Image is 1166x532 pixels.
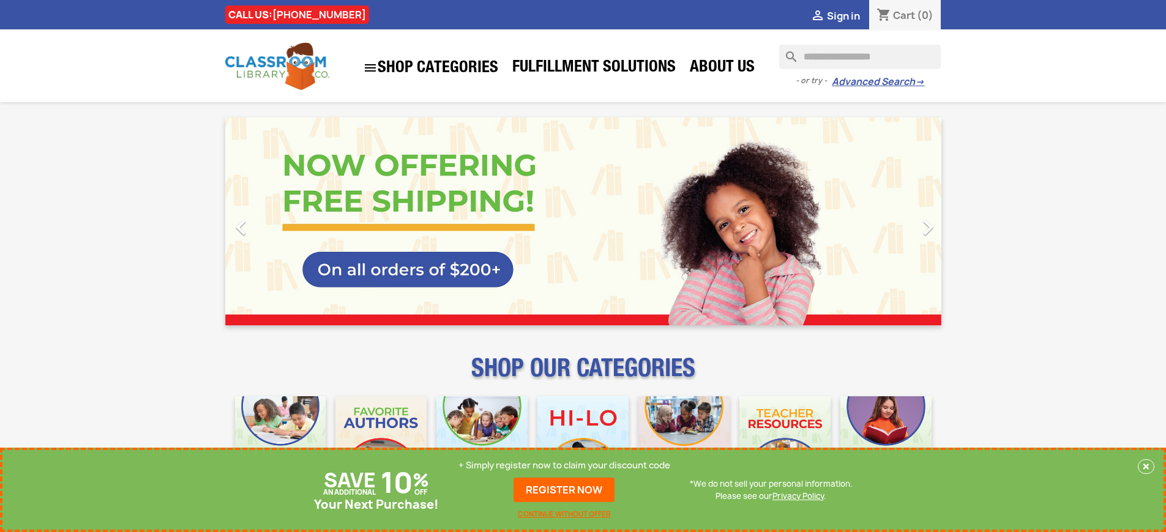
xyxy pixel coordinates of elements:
img: Classroom Library Company [225,43,329,90]
img: CLC_Fiction_Nonfiction_Mobile.jpg [638,396,730,487]
span: (0) [917,9,933,22]
span: Sign in [827,9,860,23]
ul: Carousel container [225,117,941,325]
img: CLC_Phonics_And_Decodables_Mobile.jpg [436,396,528,487]
img: CLC_HiLo_Mobile.jpg [537,396,629,487]
p: SHOP OUR CATEGORIES [225,364,941,386]
a: Fulfillment Solutions [506,56,682,81]
a:  Sign in [810,9,860,23]
img: CLC_Bulk_Mobile.jpg [235,396,326,487]
div: CALL US: [225,6,369,24]
a: [PHONE_NUMBER] [272,8,366,21]
i: search [779,45,794,59]
img: CLC_Dyslexia_Mobile.jpg [840,396,932,487]
i:  [226,212,256,243]
i:  [363,61,378,75]
span: → [915,76,924,88]
a: About Us [684,56,761,81]
i:  [810,9,825,24]
i: shopping_cart [876,9,891,23]
a: Next [834,117,941,325]
i:  [913,212,943,243]
a: SHOP CATEGORIES [357,54,504,81]
img: CLC_Favorite_Authors_Mobile.jpg [335,396,427,487]
a: Advanced Search→ [832,76,924,88]
span: Cart [893,9,915,22]
input: Search [779,45,941,69]
img: CLC_Teacher_Resources_Mobile.jpg [739,396,831,487]
span: - or try - [796,75,832,87]
a: Previous [225,117,333,325]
